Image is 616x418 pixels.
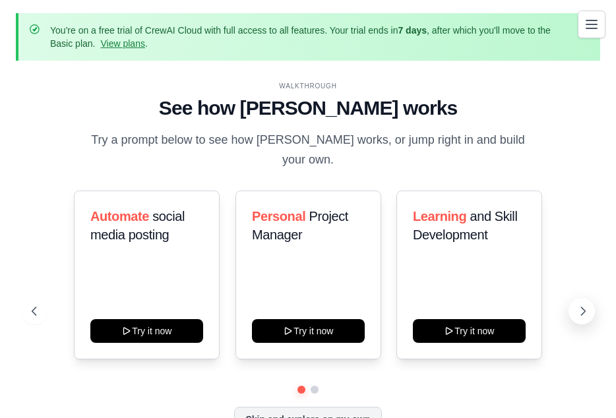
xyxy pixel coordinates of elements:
[252,319,365,343] button: Try it now
[413,319,526,343] button: Try it now
[86,131,530,169] p: Try a prompt below to see how [PERSON_NAME] works, or jump right in and build your own.
[100,38,144,49] a: View plans
[398,25,427,36] strong: 7 days
[413,209,517,242] span: and Skill Development
[252,209,305,224] span: Personal
[90,209,185,242] span: social media posting
[252,209,348,242] span: Project Manager
[90,319,203,343] button: Try it now
[32,96,584,120] h1: See how [PERSON_NAME] works
[90,209,149,224] span: Automate
[578,11,605,38] button: Toggle navigation
[32,81,584,91] div: WALKTHROUGH
[550,355,616,418] iframe: Chat Widget
[413,209,466,224] span: Learning
[50,24,569,50] p: You're on a free trial of CrewAI Cloud with full access to all features. Your trial ends in , aft...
